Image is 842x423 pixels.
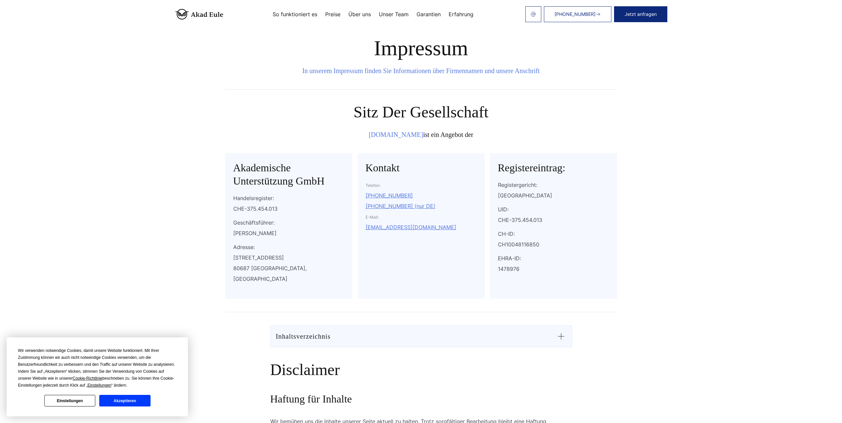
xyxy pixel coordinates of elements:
h2: Disclaimer [270,360,572,384]
div: 1478976 [498,264,609,274]
span: Cookie-Richtlinie [73,376,103,381]
a: [DOMAIN_NAME] [369,131,423,138]
span: E-Mail: [366,215,379,220]
a: Preise [325,12,340,17]
div: CHE-375.454.013 [233,203,344,214]
div: Cookie Consent Prompt [7,337,188,416]
div: In unserem Impressum finden Sie Informationen über Firmennamen und unsere Anschrift [225,65,617,76]
img: email [531,12,536,17]
a: Haftung für Inhalte [270,392,352,411]
div: Inhaltsverzeichnis [276,331,331,342]
span: [PHONE_NUMBER] [554,12,596,17]
a: [PHONE_NUMBER] (nur DE) [366,203,435,209]
a: Erfahrung [449,12,473,17]
button: Jetzt anfragen [614,6,667,22]
button: Akzeptieren [99,395,150,406]
a: Über uns [348,12,371,17]
p: CH-ID: [498,229,609,239]
a: Unser Team [379,12,409,17]
button: Einstellungen [44,395,95,406]
div: Wir verwenden notwendige Cookies, damit unsere Website funktioniert. Mit Ihrer Zustimmung können ... [18,347,177,389]
p: EHRA-ID: [498,253,609,264]
a: [PHONE_NUMBER] [366,192,413,199]
p: Handelsregister: [233,193,344,203]
div: CHE-375.454.013 [498,215,609,225]
h2: Sitz der Gesellschaft [225,103,617,121]
h2: Akademische Unterstützung GmbH [233,161,344,188]
a: [EMAIL_ADDRESS][DOMAIN_NAME] [366,224,456,231]
p: Adresse: [233,242,344,252]
span: Telefon: [366,183,380,188]
h1: Impressum [225,36,617,60]
div: [GEOGRAPHIC_DATA] [498,190,609,201]
img: logo [175,9,223,20]
p: Geschäftsführer: [233,217,344,228]
div: [STREET_ADDRESS] 80687 [GEOGRAPHIC_DATA], [GEOGRAPHIC_DATA] [233,252,344,284]
a: [PHONE_NUMBER] [544,6,611,22]
div: CH10048116850 [498,239,609,250]
h2: Kontakt [366,161,477,174]
h2: Registereintrag: [498,161,609,174]
div: ist ein Angebot der [225,129,617,140]
a: Garantien [417,12,441,17]
div: [PERSON_NAME] [233,228,344,238]
span: Einstellungen [87,383,111,388]
p: Registergericht: [498,180,609,190]
p: UID: [498,204,609,215]
a: So funktioniert es [273,12,317,17]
